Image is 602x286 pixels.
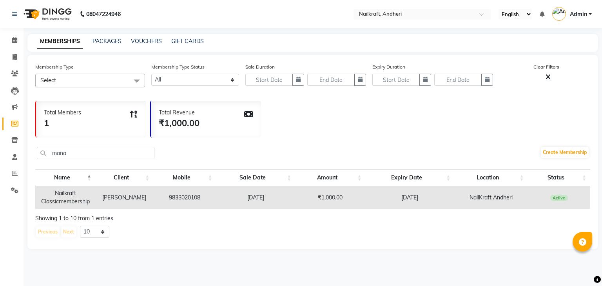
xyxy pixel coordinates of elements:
th: Sale Date: activate to sort column ascending [216,169,296,186]
label: Membership Type Status [151,63,205,71]
a: PACKAGES [92,38,121,45]
div: Showing 1 to 10 from 1 entries [35,214,590,223]
a: Create Membership [541,147,589,158]
th: Location: activate to sort column ascending [454,169,528,186]
td: Nailkraft Classicmembership [35,186,95,209]
input: Start Date [372,74,420,86]
label: Clear Filters [533,63,559,71]
div: Total Revenue [159,109,199,117]
th: Amount: activate to sort column ascending [295,169,365,186]
span: Select [40,77,56,84]
a: VOUCHERS [131,38,162,45]
th: Name: activate to sort column descending [35,169,95,186]
label: Membership Type [35,63,74,71]
label: Expiry Duration [372,63,405,71]
th: Mobile: activate to sort column ascending [153,169,216,186]
iframe: chat widget [569,255,594,278]
td: [DATE] [365,186,454,209]
th: Expiry Date: activate to sort column ascending [365,169,454,186]
a: GIFT CARDS [171,38,204,45]
div: ₹1,000.00 [159,117,199,130]
label: Sale Duration [245,63,275,71]
input: End Date [307,74,355,86]
input: Search by customer or mobile [37,147,154,159]
img: logo [20,3,74,25]
td: ₹1,000.00 [295,186,365,209]
b: 08047224946 [86,3,121,25]
input: Start Date [245,74,293,86]
span: Admin [570,10,587,18]
button: Next [61,226,76,237]
button: Previous [36,226,60,237]
span: Active [550,195,568,201]
div: 1 [44,117,81,130]
td: [PERSON_NAME] [95,186,153,209]
th: Client: activate to sort column ascending [95,169,153,186]
td: [DATE] [216,186,296,209]
img: Admin [552,7,566,21]
a: MEMBERSHIPS [37,34,83,49]
div: Total Members [44,109,81,117]
th: Status: activate to sort column ascending [528,169,590,186]
input: End Date [434,74,482,86]
td: NailKraft Andheri [454,186,528,209]
td: 9833020108 [153,186,216,209]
